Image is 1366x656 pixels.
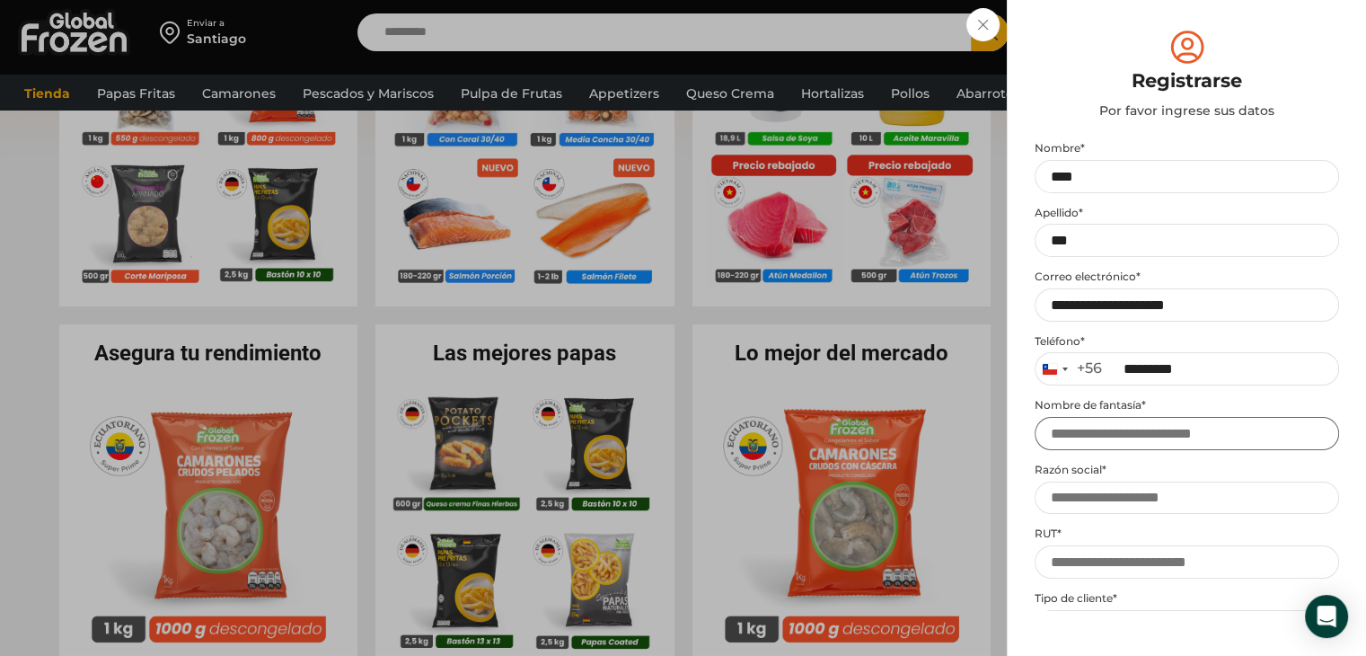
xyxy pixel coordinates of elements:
[1167,27,1208,67] img: tabler-icon-user-circle.svg
[1035,334,1339,349] label: Teléfono
[1305,595,1348,638] div: Open Intercom Messenger
[1035,463,1339,477] label: Razón social
[1077,359,1102,378] div: +56
[1035,591,1339,606] label: Tipo de cliente
[1035,398,1339,412] label: Nombre de fantasía
[1035,102,1339,120] div: Por favor ingrese sus datos
[1035,141,1339,155] label: Nombre
[1035,527,1339,541] label: RUT
[1035,67,1339,94] div: Registrarse
[1035,270,1339,284] label: Correo electrónico
[1035,206,1339,220] label: Apellido
[1036,353,1102,385] button: Selected country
